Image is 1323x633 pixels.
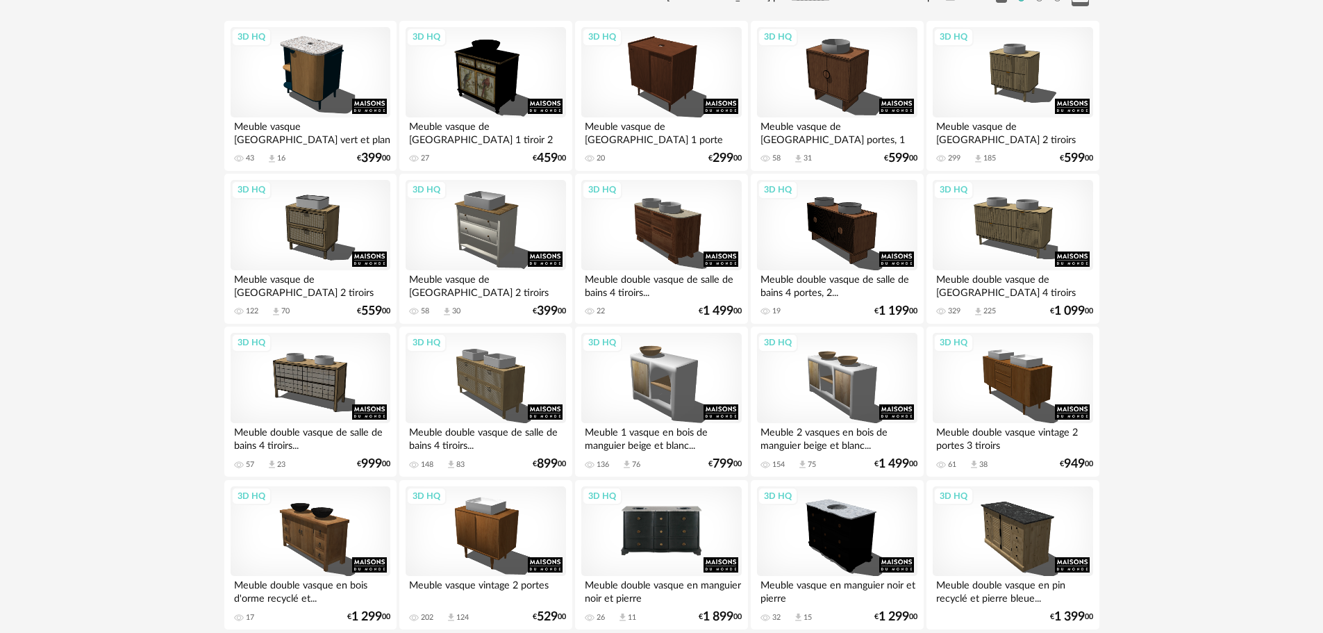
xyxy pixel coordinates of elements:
a: 3D HQ Meuble double vasque de salle de bains 4 portes, 2... 19 €1 19900 [751,174,923,324]
div: Meuble double vasque en manguier noir et pierre [581,576,741,604]
div: 122 [246,306,258,316]
div: € 00 [708,459,742,469]
div: Meuble double vasque de [GEOGRAPHIC_DATA] 4 tiroirs [933,270,1092,298]
div: € 00 [533,306,566,316]
div: € 00 [357,459,390,469]
div: 329 [948,306,960,316]
div: 3D HQ [406,28,447,46]
div: 38 [979,460,988,470]
span: Download icon [793,154,804,164]
div: 76 [632,460,640,470]
span: 459 [537,154,558,163]
div: 3D HQ [582,487,622,505]
a: 3D HQ Meuble double vasque de salle de bains 4 tiroirs... 22 €1 49900 [575,174,747,324]
div: 58 [421,306,429,316]
span: Download icon [446,612,456,623]
div: € 00 [884,154,917,163]
span: Download icon [267,459,277,470]
span: Download icon [973,306,983,317]
div: € 00 [1050,306,1093,316]
div: Meuble vasque de [GEOGRAPHIC_DATA] 1 tiroir 2 portes... [406,117,565,145]
div: 3D HQ [758,28,798,46]
div: 16 [277,154,285,163]
div: € 00 [874,612,917,622]
div: 22 [597,306,605,316]
div: 3D HQ [758,181,798,199]
div: 3D HQ [933,334,974,352]
span: 529 [537,612,558,622]
div: € 00 [533,459,566,469]
div: Meuble double vasque de salle de bains 4 tiroirs... [581,270,741,298]
a: 3D HQ Meuble double vasque vintage 2 portes 3 tiroirs 61 Download icon 38 €94900 [926,327,1099,477]
div: 27 [421,154,429,163]
div: 3D HQ [231,181,272,199]
div: 154 [772,460,785,470]
div: Meuble double vasque de salle de bains 4 tiroirs... [406,423,565,451]
span: 599 [888,154,909,163]
div: Meuble 1 vasque en bois de manguier beige et blanc... [581,423,741,451]
a: 3D HQ Meuble double vasque de salle de bains 4 tiroirs... 148 Download icon 83 €89900 [399,327,572,477]
div: Meuble vasque en manguier noir et pierre [757,576,917,604]
div: 31 [804,154,812,163]
div: 30 [452,306,460,316]
span: 299 [713,154,733,163]
div: € 00 [533,612,566,622]
div: 124 [456,613,469,623]
div: 148 [421,460,433,470]
div: 83 [456,460,465,470]
span: 899 [537,459,558,469]
div: € 00 [1060,459,1093,469]
div: 70 [281,306,290,316]
a: 3D HQ Meuble vasque de [GEOGRAPHIC_DATA] 2 tiroirs cannage... 122 Download icon 70 €55900 [224,174,397,324]
a: 3D HQ Meuble vasque [GEOGRAPHIC_DATA] vert et plan en terrazzo 43 Download icon 16 €39900 [224,21,397,171]
span: 399 [361,154,382,163]
div: € 00 [699,612,742,622]
div: 3D HQ [933,28,974,46]
a: 3D HQ Meuble double vasque en bois d'orme recyclé et... 17 €1 29900 [224,480,397,630]
span: Download icon [969,459,979,470]
div: 3D HQ [231,487,272,505]
div: Meuble vasque de [GEOGRAPHIC_DATA] portes, 1 étagère... [757,117,917,145]
div: Meuble 2 vasques en bois de manguier beige et blanc... [757,423,917,451]
div: Meuble double vasque vintage 2 portes 3 tiroirs [933,423,1092,451]
div: Meuble vasque de [GEOGRAPHIC_DATA] 1 porte coulissante [581,117,741,145]
div: 3D HQ [406,181,447,199]
div: Meuble double vasque de salle de bains 4 portes, 2... [757,270,917,298]
div: € 00 [1050,612,1093,622]
a: 3D HQ Meuble 2 vasques en bois de manguier beige et blanc... 154 Download icon 75 €1 49900 [751,327,923,477]
div: € 00 [874,306,917,316]
div: € 00 [874,459,917,469]
span: 1 099 [1054,306,1085,316]
a: 3D HQ Meuble vasque de [GEOGRAPHIC_DATA] 1 porte coulissante 20 €29900 [575,21,747,171]
span: 399 [537,306,558,316]
span: 559 [361,306,382,316]
div: Meuble double vasque de salle de bains 4 tiroirs... [231,423,390,451]
div: 43 [246,154,254,163]
span: 1 399 [1054,612,1085,622]
span: 599 [1064,154,1085,163]
div: 225 [983,306,996,316]
div: 15 [804,613,812,623]
a: 3D HQ Meuble 1 vasque en bois de manguier beige et blanc... 136 Download icon 76 €79900 [575,327,747,477]
div: 3D HQ [231,334,272,352]
span: Download icon [442,306,452,317]
div: € 00 [699,306,742,316]
a: 3D HQ Meuble vasque vintage 2 portes 202 Download icon 124 €52900 [399,480,572,630]
div: 185 [983,154,996,163]
a: 3D HQ Meuble vasque de [GEOGRAPHIC_DATA] 2 tiroirs blanc cassé 58 Download icon 30 €39900 [399,174,572,324]
span: Download icon [622,459,632,470]
div: 57 [246,460,254,470]
div: Meuble vasque de [GEOGRAPHIC_DATA] 2 tiroirs [933,117,1092,145]
div: 3D HQ [582,181,622,199]
a: 3D HQ Meuble double vasque en manguier noir et pierre 26 Download icon 11 €1 89900 [575,480,747,630]
a: 3D HQ Meuble vasque de [GEOGRAPHIC_DATA] portes, 1 étagère... 58 Download icon 31 €59900 [751,21,923,171]
div: 17 [246,613,254,623]
div: 3D HQ [758,487,798,505]
div: 3D HQ [582,28,622,46]
div: 3D HQ [933,487,974,505]
a: 3D HQ Meuble vasque de [GEOGRAPHIC_DATA] 2 tiroirs 299 Download icon 185 €59900 [926,21,1099,171]
div: Meuble vasque [GEOGRAPHIC_DATA] vert et plan en terrazzo [231,117,390,145]
span: Download icon [793,612,804,623]
a: 3D HQ Meuble double vasque de [GEOGRAPHIC_DATA] 4 tiroirs 329 Download icon 225 €1 09900 [926,174,1099,324]
span: 1 199 [879,306,909,316]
